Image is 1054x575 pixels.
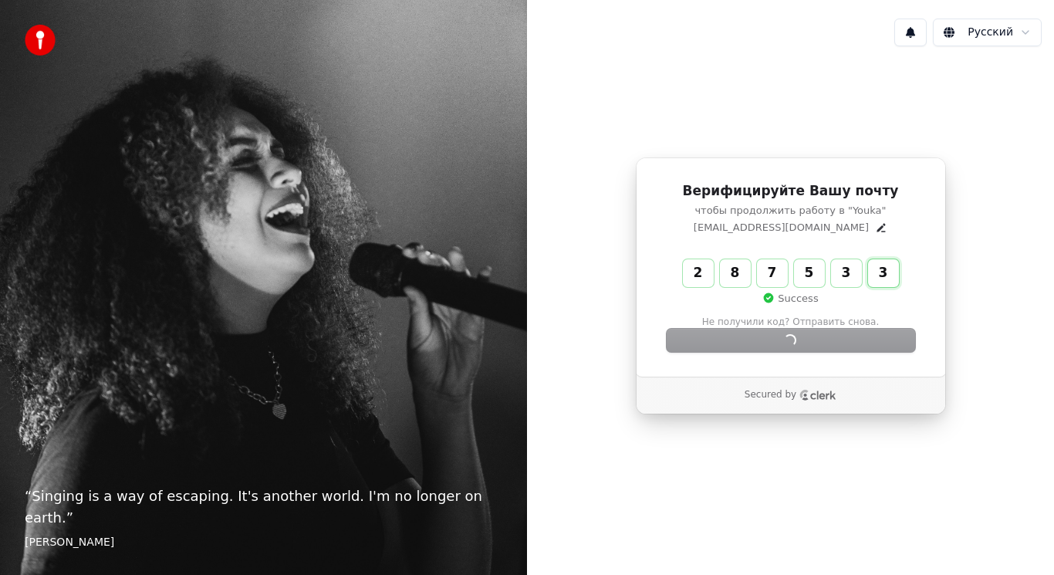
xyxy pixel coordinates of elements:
a: Clerk logo [799,390,836,401]
input: Enter verification code [683,259,930,287]
p: [EMAIL_ADDRESS][DOMAIN_NAME] [694,221,869,235]
p: Success [762,292,818,306]
p: Secured by [745,389,796,401]
button: Edit [875,222,887,234]
h1: Верифицируйте Вашу почту [667,182,915,201]
p: чтобы продолжить работу в "Youka" [667,204,915,218]
footer: [PERSON_NAME] [25,535,502,550]
img: youka [25,25,56,56]
p: “ Singing is a way of escaping. It's another world. I'm no longer on earth. ” [25,485,502,529]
